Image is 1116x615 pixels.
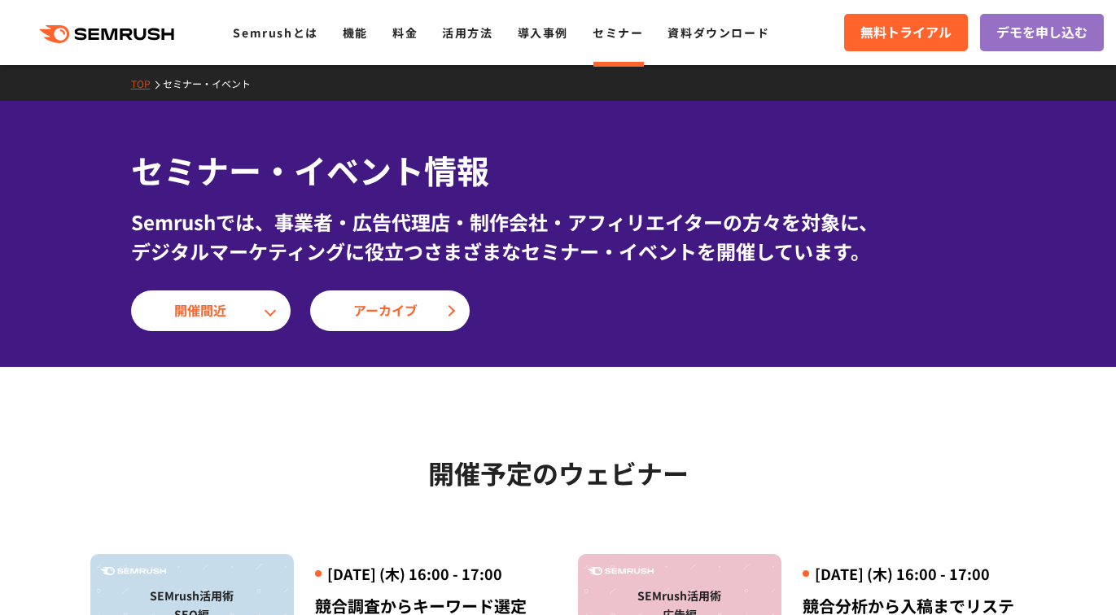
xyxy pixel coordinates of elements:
a: 資料ダウンロード [667,24,769,41]
span: 無料トライアル [860,22,952,43]
a: セミナー・イベント [163,76,263,90]
a: 料金 [392,24,418,41]
h2: 開催予定のウェビナー [90,452,1026,493]
span: 開催間近 [174,300,247,321]
a: デモを申し込む [980,14,1104,51]
div: [DATE] (木) 16:00 - 17:00 [803,564,1026,584]
h1: セミナー・イベント情報 [131,146,986,194]
a: 導入事例 [518,24,568,41]
a: 機能 [343,24,368,41]
span: デモを申し込む [996,22,1088,43]
span: アーカイブ [353,300,427,321]
div: [DATE] (木) 16:00 - 17:00 [315,564,539,584]
a: 開催間近 [131,290,291,331]
a: Semrushとは [233,24,317,41]
a: TOP [131,76,163,90]
a: 活用方法 [442,24,492,41]
a: セミナー [593,24,643,41]
div: Semrushでは、事業者・広告代理店・制作会社・アフィリエイターの方々を対象に、 デジタルマーケティングに役立つさまざまなセミナー・イベントを開催しています。 [131,207,986,266]
img: Semrush [588,567,654,576]
a: アーカイブ [310,290,470,331]
img: Semrush [100,567,166,576]
a: 無料トライアル [844,14,968,51]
